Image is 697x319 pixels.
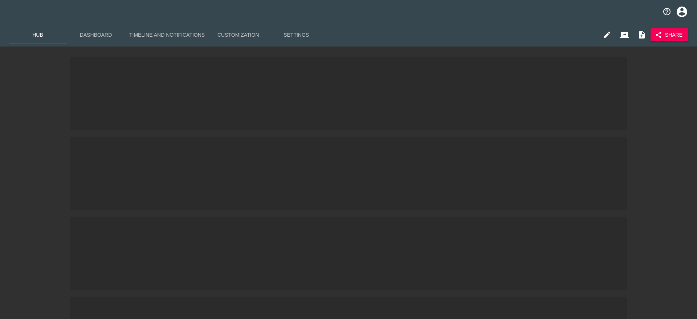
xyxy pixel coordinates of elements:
span: Timeline and Notifications [129,31,205,40]
span: Share [656,31,682,40]
button: Edit Hub [598,26,616,44]
span: Hub [13,31,62,40]
span: Settings [272,31,321,40]
button: Share [651,28,688,42]
span: Customization [213,31,263,40]
button: Internal Notes and Comments [633,26,651,44]
span: Dashboard [71,31,121,40]
button: notifications [658,3,676,20]
button: Client View [616,26,633,44]
button: profile [671,1,693,23]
